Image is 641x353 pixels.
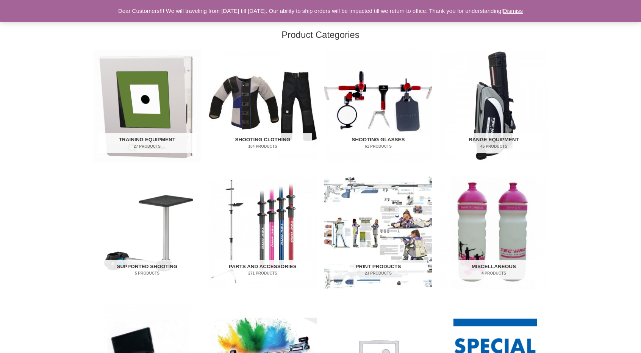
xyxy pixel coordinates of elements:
[209,50,317,162] a: Visit product category Shooting Clothing
[330,260,427,280] h2: Print Products
[98,270,196,276] mark: 5 Products
[93,176,201,289] img: Supported Shooting
[214,133,312,153] h2: Shooting Clothing
[440,50,548,162] a: Visit product category Range Equipment
[214,270,312,276] mark: 271 Products
[330,270,427,276] mark: 23 Products
[209,176,317,289] a: Visit product category Parts and Accessories
[214,144,312,149] mark: 104 Products
[440,176,548,289] a: Visit product category Miscellaneous
[93,176,201,289] a: Visit product category Supported Shooting
[93,50,201,162] a: Visit product category Training Equipment
[98,260,196,280] h2: Supported Shooting
[214,260,312,280] h2: Parts and Accessories
[445,270,543,276] mark: 4 Products
[209,176,317,289] img: Parts and Accessories
[324,50,432,162] img: Shooting Glasses
[440,176,548,289] img: Miscellaneous
[445,260,543,280] h2: Miscellaneous
[440,50,548,162] img: Range Equipment
[445,133,543,153] h2: Range Equipment
[93,50,201,162] img: Training Equipment
[209,50,317,162] img: Shooting Clothing
[503,8,523,14] a: Dismiss
[324,176,432,289] img: Print Products
[445,144,543,149] mark: 45 Products
[330,144,427,149] mark: 61 Products
[98,133,196,153] h2: Training Equipment
[98,144,196,149] mark: 27 Products
[324,176,432,289] a: Visit product category Print Products
[93,29,548,41] h2: Product Categories
[324,50,432,162] a: Visit product category Shooting Glasses
[330,133,427,153] h2: Shooting Glasses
